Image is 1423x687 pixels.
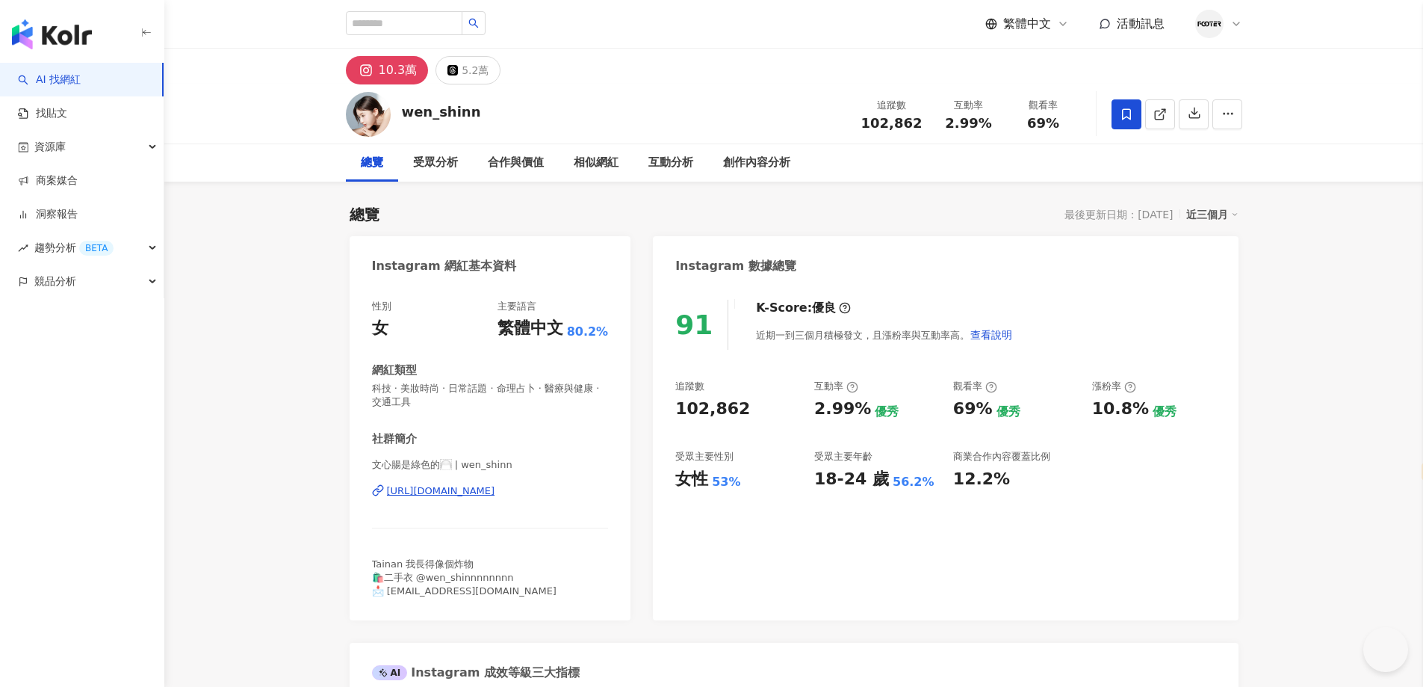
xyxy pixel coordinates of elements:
[1092,380,1136,393] div: 漲粉率
[756,300,851,316] div: K-Score :
[953,450,1050,463] div: 商業合作內容覆蓋比例
[79,241,114,256] div: BETA
[812,300,836,316] div: 優良
[1003,16,1051,32] span: 繁體中文
[34,231,114,265] span: 趨勢分析
[756,320,1013,350] div: 近期一到三個月積極發文，且漲粉率與互動率高。
[814,468,889,491] div: 18-24 歲
[34,130,66,164] span: 資源庫
[387,484,495,498] div: [URL][DOMAIN_NAME]
[372,558,557,597] span: Tainan 我長得像個炸物 🛍️二手衣 @wen_shinnnnnnnn 📩 [EMAIL_ADDRESS][DOMAIN_NAME]
[814,450,872,463] div: 受眾主要年齡
[723,154,790,172] div: 創作內容分析
[1117,16,1165,31] span: 活動訊息
[18,173,78,188] a: 商案媒合
[953,398,993,421] div: 69%
[346,56,429,84] button: 10.3萬
[861,98,923,113] div: 追蹤數
[361,154,383,172] div: 總覽
[468,18,479,28] span: search
[372,300,391,313] div: 性別
[379,60,418,81] div: 10.3萬
[372,258,517,274] div: Instagram 網紅基本資料
[413,154,458,172] div: 受眾分析
[1027,116,1059,131] span: 69%
[970,329,1012,341] span: 查看說明
[372,665,408,680] div: AI
[1186,205,1238,224] div: 近三個月
[953,468,1010,491] div: 12.2%
[346,92,391,137] img: KOL Avatar
[1363,627,1408,672] iframe: Help Scout Beacon - Open
[18,207,78,222] a: 洞察報告
[675,450,734,463] div: 受眾主要性別
[574,154,619,172] div: 相似網紅
[675,468,708,491] div: 女性
[1092,398,1149,421] div: 10.8%
[1195,10,1224,38] img: %E7%A4%BE%E7%BE%A4%E7%94%A8LOGO.png
[372,431,417,447] div: 社群簡介
[18,106,67,121] a: 找貼文
[953,380,997,393] div: 觀看率
[814,398,871,421] div: 2.99%
[1015,98,1072,113] div: 觀看率
[497,300,536,313] div: 主要語言
[18,243,28,253] span: rise
[675,258,796,274] div: Instagram 數據總覽
[940,98,997,113] div: 互動率
[675,398,750,421] div: 102,862
[350,204,379,225] div: 總覽
[648,154,693,172] div: 互動分析
[372,382,609,409] span: 科技 · 美妝時尚 · 日常話題 · 命理占卜 · 醫療與健康 · 交通工具
[675,380,704,393] div: 追蹤數
[945,116,991,131] span: 2.99%
[970,320,1013,350] button: 查看說明
[435,56,500,84] button: 5.2萬
[372,363,417,378] div: 網紅類型
[497,317,563,340] div: 繁體中文
[402,102,481,121] div: wen_shinn
[814,380,858,393] div: 互動率
[18,73,81,87] a: searchAI 找網紅
[372,665,580,681] div: Instagram 成效等級三大指標
[488,154,544,172] div: 合作與價值
[1064,209,1173,221] div: 最後更新日期：[DATE]
[372,458,609,472] span: 文心腸是綠色的🦳 | wen_shinn
[567,324,609,340] span: 80.2%
[34,265,76,298] span: 競品分析
[996,404,1020,420] div: 優秀
[712,474,740,490] div: 53%
[675,309,713,340] div: 91
[372,317,388,340] div: 女
[12,19,92,49] img: logo
[893,474,934,490] div: 56.2%
[875,404,899,420] div: 優秀
[462,60,489,81] div: 5.2萬
[372,484,609,498] a: [URL][DOMAIN_NAME]
[861,115,923,131] span: 102,862
[1153,404,1176,420] div: 優秀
